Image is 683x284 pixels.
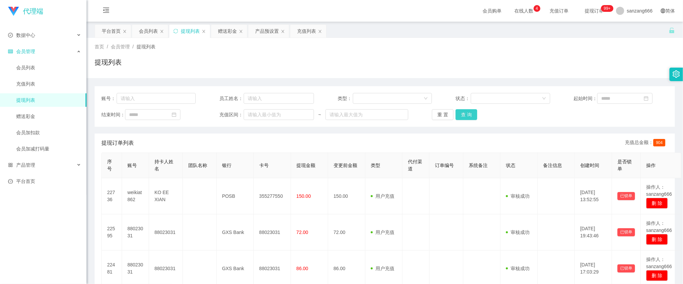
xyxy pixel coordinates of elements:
[296,266,308,271] span: 86.00
[127,163,137,168] span: 账号
[8,174,81,188] a: 图标: dashboard平台首页
[296,193,311,199] span: 150.00
[546,8,572,13] span: 充值订单
[101,95,117,102] span: 账号：
[338,95,353,102] span: 类型：
[219,95,244,102] span: 员工姓名：
[101,139,134,147] span: 提现订单列表
[107,159,112,171] span: 序号
[625,139,668,147] div: 充值总金额：
[217,178,254,214] td: POSB
[536,5,538,12] p: 4
[8,8,43,14] a: 代理端
[661,8,665,13] i: 图标: global
[371,163,380,168] span: 类型
[646,270,668,281] button: 删 除
[328,214,365,251] td: 72.00
[506,163,515,168] span: 状态
[102,178,122,214] td: 22736
[617,264,635,273] button: 已锁单
[617,228,635,236] button: 已锁单
[255,25,279,38] div: 产品预设置
[102,214,122,251] td: 22595
[646,198,668,209] button: 删 除
[318,29,322,33] i: 图标: close
[16,142,81,156] a: 会员加减打码量
[506,230,530,235] span: 审核成功
[669,27,675,33] i: 图标: unlock
[646,220,672,233] span: 操作人：sanzang666
[371,266,394,271] span: 用户充值
[139,25,158,38] div: 会员列表
[469,163,488,168] span: 系统备注
[244,93,314,104] input: 请输入
[646,257,672,269] span: 操作人：sanzang666
[259,163,269,168] span: 卡号
[8,163,13,167] i: 图标: appstore-o
[16,77,81,91] a: 充值列表
[16,126,81,139] a: 会员加扣款
[328,178,365,214] td: 150.00
[580,163,599,168] span: 创建时间
[456,95,471,102] span: 状态：
[432,109,454,120] button: 重 置
[23,0,43,22] h1: 代理端
[188,163,207,168] span: 团队名称
[334,163,357,168] span: 变更前金额
[16,61,81,74] a: 会员列表
[122,178,149,214] td: weikiat862
[95,0,118,22] i: 图标: menu-fold
[314,111,326,118] span: ~
[456,109,477,120] button: 查 询
[254,178,291,214] td: 355277550
[534,5,540,12] sup: 4
[325,109,408,120] input: 请输入最大值为
[8,7,19,16] img: logo.9652507e.png
[95,57,122,67] h1: 提现列表
[222,163,231,168] span: 银行
[673,70,680,78] i: 图标: setting
[172,112,176,117] i: 图标: calendar
[617,192,635,200] button: 已锁单
[617,159,632,171] span: 是否锁单
[575,214,612,251] td: [DATE] 19:43:46
[8,32,35,38] span: 数据中心
[542,96,546,101] i: 图标: down
[296,163,315,168] span: 提现金额
[601,5,613,12] sup: 1183
[218,25,237,38] div: 赠送彩金
[202,29,206,33] i: 图标: close
[574,95,597,102] span: 起始时间：
[424,96,428,101] i: 图标: down
[149,214,183,251] td: 88023031
[181,25,200,38] div: 提现列表
[646,163,656,168] span: 操作
[511,8,537,13] span: 在线人数
[102,25,121,38] div: 平台首页
[107,44,108,49] span: /
[132,44,134,49] span: /
[16,93,81,107] a: 提现列表
[254,214,291,251] td: 88023031
[101,111,125,118] span: 结束时间：
[111,44,130,49] span: 会员管理
[646,234,668,245] button: 删 除
[408,159,422,171] span: 代付渠道
[297,25,316,38] div: 充值列表
[123,29,127,33] i: 图标: close
[8,33,13,38] i: 图标: check-circle-o
[506,266,530,271] span: 审核成功
[117,93,196,104] input: 请输入
[653,139,665,146] span: 904
[8,162,35,168] span: 产品管理
[160,29,164,33] i: 图标: close
[8,49,35,54] span: 会员管理
[149,178,183,214] td: KO EE XIAN
[16,110,81,123] a: 赠送彩金
[137,44,155,49] span: 提现列表
[506,193,530,199] span: 审核成功
[219,111,244,118] span: 充值区间：
[173,29,178,33] i: 图标: sync
[543,163,562,168] span: 备注信息
[371,193,394,199] span: 用户充值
